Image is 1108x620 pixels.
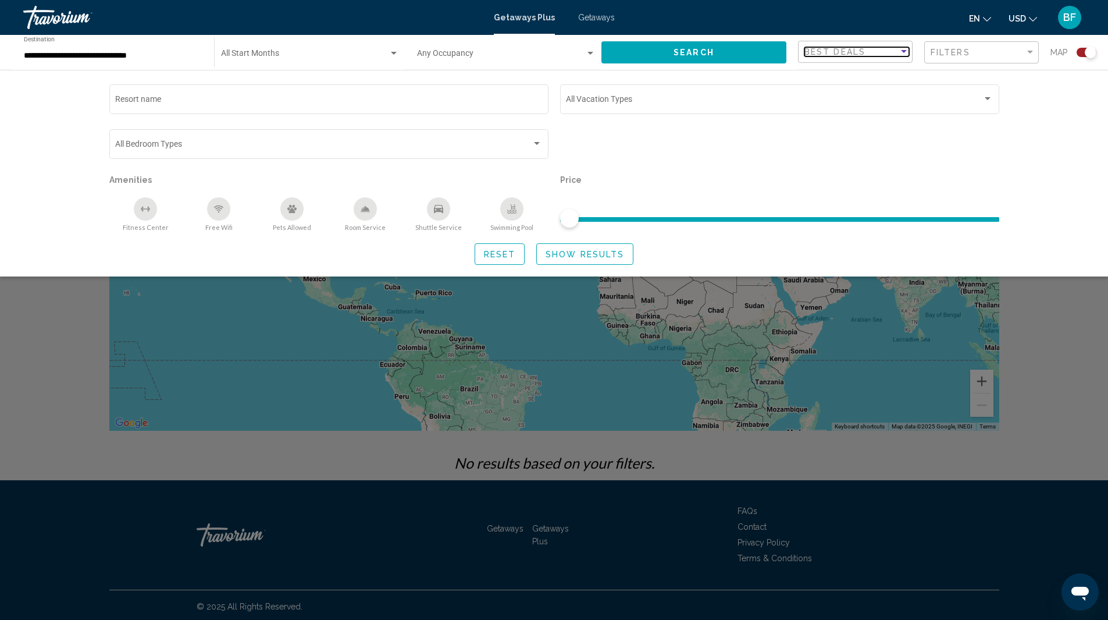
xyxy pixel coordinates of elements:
[345,224,386,231] span: Room Service
[1063,12,1076,23] span: BF
[924,41,1039,65] button: Filter
[804,47,909,57] mat-select: Sort by
[182,197,255,232] button: Free Wifi
[402,197,475,232] button: Shuttle Service
[601,41,786,63] button: Search
[804,47,865,56] span: Best Deals
[23,6,482,29] a: Travorium
[969,14,980,23] span: en
[109,197,183,232] button: Fitness Center
[109,172,548,188] p: Amenities
[674,48,714,58] span: Search
[536,243,633,265] button: Show Results
[123,224,169,231] span: Fitness Center
[560,172,999,188] p: Price
[1050,44,1068,61] span: Map
[931,48,970,57] span: Filters
[484,250,516,259] span: Reset
[490,224,533,231] span: Swimming Pool
[1009,14,1026,23] span: USD
[329,197,402,232] button: Room Service
[578,13,615,22] a: Getaways
[1061,573,1099,611] iframe: Button to launch messaging window
[475,197,548,232] button: Swimming Pool
[546,250,624,259] span: Show Results
[969,10,991,27] button: Change language
[1054,5,1085,30] button: User Menu
[255,197,329,232] button: Pets Allowed
[1009,10,1037,27] button: Change currency
[415,224,462,231] span: Shuttle Service
[494,13,555,22] a: Getaways Plus
[273,224,311,231] span: Pets Allowed
[205,224,233,231] span: Free Wifi
[475,243,525,265] button: Reset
